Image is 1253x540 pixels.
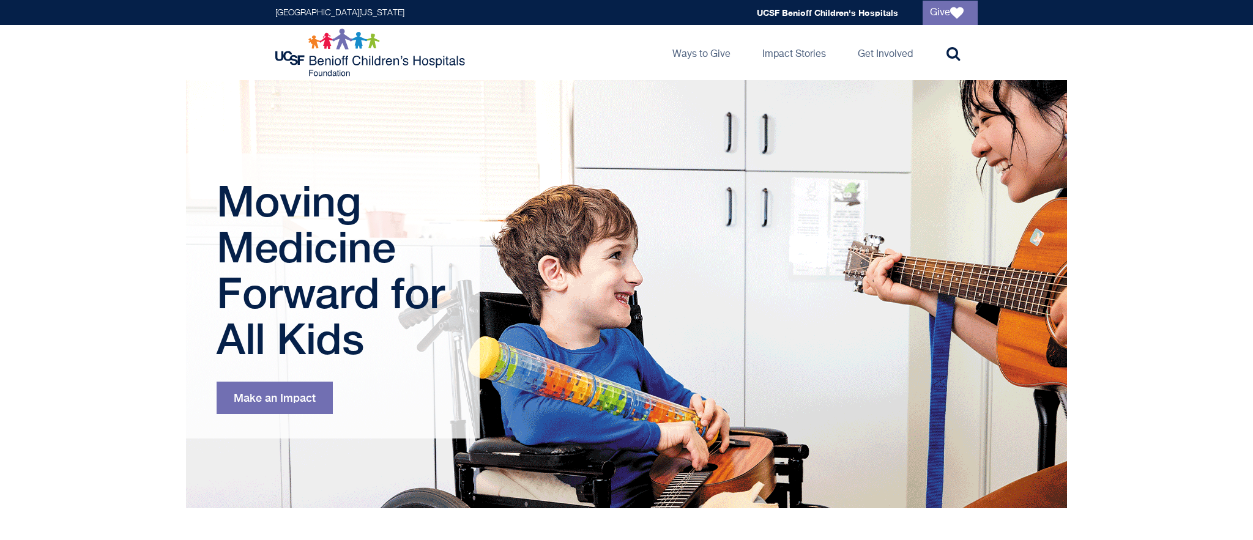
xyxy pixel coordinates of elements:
[217,178,452,361] h1: Moving Medicine Forward for All Kids
[275,28,468,77] img: Logo for UCSF Benioff Children's Hospitals Foundation
[275,9,404,17] a: [GEOGRAPHIC_DATA][US_STATE]
[757,7,898,18] a: UCSF Benioff Children's Hospitals
[663,25,740,80] a: Ways to Give
[923,1,978,25] a: Give
[217,382,333,414] a: Make an Impact
[753,25,836,80] a: Impact Stories
[848,25,923,80] a: Get Involved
